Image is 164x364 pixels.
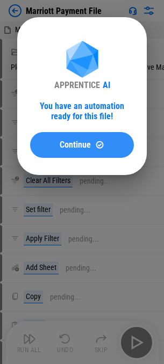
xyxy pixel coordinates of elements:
[61,41,104,80] img: Apprentice AI
[103,80,110,90] div: AI
[30,101,134,121] div: You have an automation ready for this file!
[60,141,91,149] span: Continue
[54,80,100,90] div: APPRENTICE
[95,140,104,149] img: Continue
[30,132,134,158] button: ContinueContinue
